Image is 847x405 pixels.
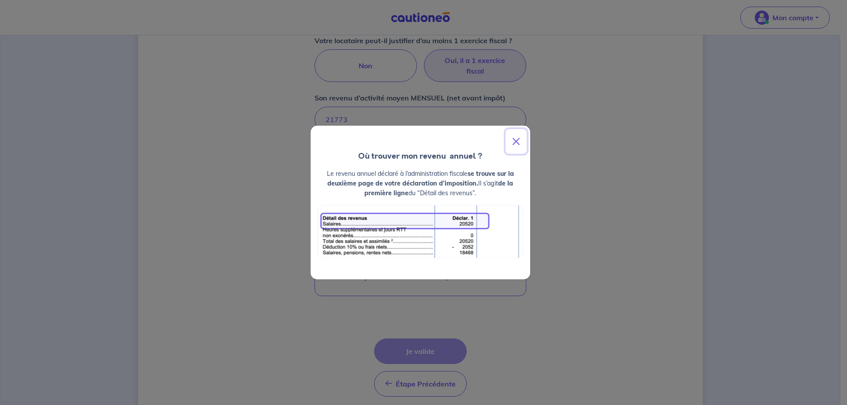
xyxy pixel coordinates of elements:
h4: Où trouver mon revenu annuel ? [311,150,530,162]
img: exemple_revenu.png [318,205,523,258]
strong: se trouve sur la deuxième page de votre déclaration d’imposition. [327,170,514,187]
button: Close [506,129,527,154]
strong: de la première ligne [364,179,513,197]
p: Le revenu annuel déclaré à l’administration fiscale Il s’agit du “Détail des revenus”. [318,169,523,198]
